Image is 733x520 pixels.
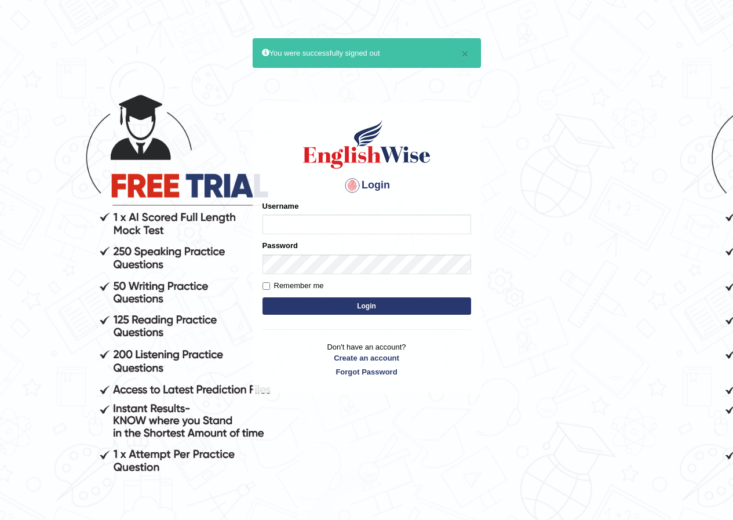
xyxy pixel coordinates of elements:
h4: Login [262,176,471,195]
label: Password [262,240,298,251]
input: Remember me [262,282,270,290]
div: You were successfully signed out [253,38,481,68]
p: Don't have an account? [262,341,471,377]
a: Forgot Password [262,366,471,377]
button: × [461,48,468,60]
label: Remember me [262,280,324,292]
button: Login [262,297,471,315]
img: Logo of English Wise sign in for intelligent practice with AI [301,118,433,170]
label: Username [262,201,299,212]
a: Create an account [262,352,471,363]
